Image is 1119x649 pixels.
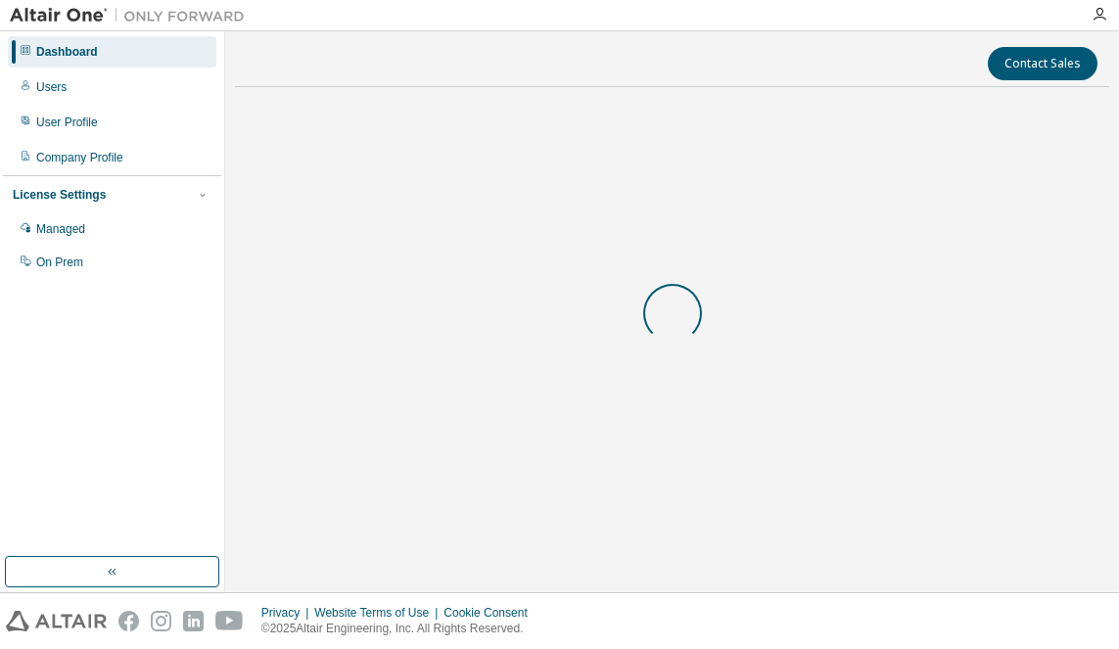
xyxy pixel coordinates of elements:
div: Cookie Consent [443,605,538,621]
div: On Prem [36,255,83,270]
div: Privacy [261,605,314,621]
img: altair_logo.svg [6,611,107,631]
img: youtube.svg [215,611,244,631]
div: Company Profile [36,150,123,165]
div: User Profile [36,115,98,130]
p: © 2025 Altair Engineering, Inc. All Rights Reserved. [261,621,539,637]
div: Managed [36,221,85,237]
div: Users [36,79,67,95]
img: linkedin.svg [183,611,204,631]
button: Contact Sales [988,47,1097,80]
div: Website Terms of Use [314,605,443,621]
img: instagram.svg [151,611,171,631]
div: License Settings [13,187,106,203]
div: Dashboard [36,44,98,60]
img: facebook.svg [118,611,139,631]
img: Altair One [10,6,255,25]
